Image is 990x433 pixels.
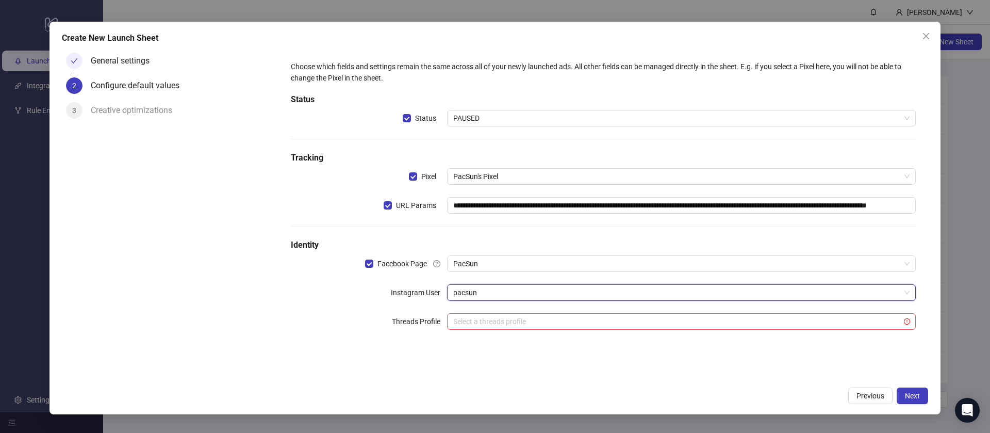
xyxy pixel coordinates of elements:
div: Choose which fields and settings remain the same across all of your newly launched ads. All other... [291,61,916,84]
div: General settings [91,53,158,69]
span: question-circle [433,260,440,267]
div: Create New Launch Sheet [62,32,928,44]
h5: Tracking [291,152,916,164]
span: 2 [72,82,76,90]
div: Open Intercom Messenger [955,398,980,423]
button: Close [918,28,934,44]
label: Threads Profile [392,313,447,330]
span: URL Params [392,200,440,211]
span: 3 [72,106,76,115]
span: Previous [856,392,884,400]
span: Next [905,392,920,400]
span: check [71,57,78,65]
span: PAUSED [453,110,910,126]
span: Status [411,113,440,124]
div: Creative optimizations [91,102,180,119]
span: close [922,32,930,40]
label: Instagram User [391,284,447,301]
div: Configure default values [91,77,188,94]
span: exclamation-circle [904,318,910,325]
span: Pixel [417,171,440,182]
button: Next [897,388,928,404]
button: Previous [848,388,893,404]
h5: Identity [291,239,916,251]
span: PacSun's Pixel [453,169,910,184]
h5: Status [291,93,916,106]
span: pacsun [453,285,910,300]
span: Facebook Page [373,258,431,269]
span: PacSun [453,256,910,271]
